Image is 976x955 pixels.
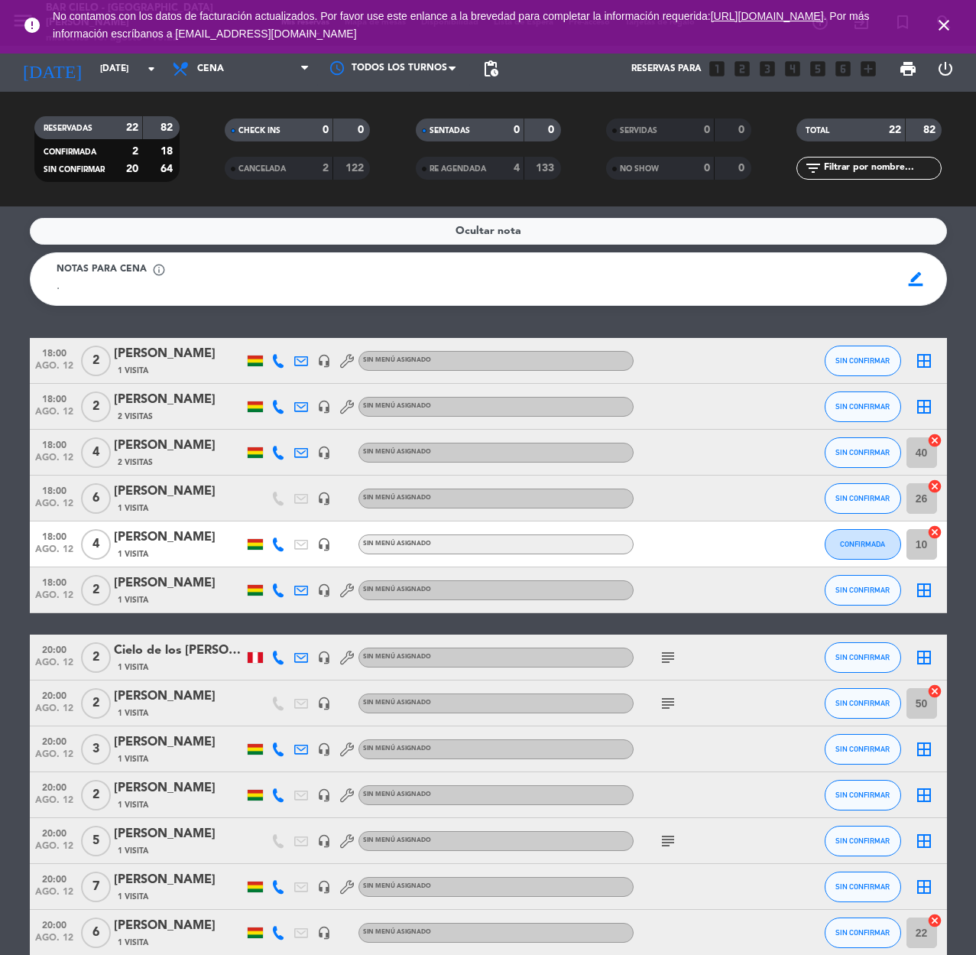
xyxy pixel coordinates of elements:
[44,148,96,156] span: CONFIRMADA
[659,648,677,667] i: subject
[927,913,942,928] i: cancel
[927,479,942,494] i: cancel
[704,163,710,174] strong: 0
[44,125,92,132] span: RESERVADAS
[238,165,286,173] span: CANCELADA
[35,686,73,703] span: 20:00
[915,648,933,667] i: border_all
[363,929,431,935] span: Sin menú asignado
[81,575,111,606] span: 2
[363,791,431,797] span: Sin menú asignado
[35,573,73,590] span: 18:00
[317,354,331,368] i: headset_mic
[631,63,702,74] span: Reservas para
[927,433,942,448] i: cancel
[35,481,73,499] span: 18:00
[35,915,73,933] span: 20:00
[835,653,890,661] span: SIN CONFIRMAR
[825,575,901,606] button: SIN CONFIRMAR
[118,845,148,857] span: 1 Visita
[825,918,901,948] button: SIN CONFIRMAR
[833,59,853,79] i: looks_6
[825,734,901,765] button: SIN CONFIRMAR
[363,541,431,547] span: Sin menú asignado
[840,540,885,548] span: CONFIRMADA
[825,688,901,719] button: SIN CONFIRMAR
[197,63,224,74] span: Cena
[53,10,869,40] a: . Por más información escríbanos a [EMAIL_ADDRESS][DOMAIN_NAME]
[358,125,367,135] strong: 0
[363,745,431,752] span: Sin menú asignado
[238,127,280,135] span: CHECK INS
[783,59,803,79] i: looks_4
[114,528,244,547] div: [PERSON_NAME]
[345,163,367,174] strong: 122
[118,753,148,765] span: 1 Visita
[915,786,933,804] i: border_all
[659,832,677,850] i: subject
[118,365,148,377] span: 1 Visita
[915,581,933,599] i: border_all
[118,707,148,719] span: 1 Visita
[927,46,965,92] div: LOG OUT
[114,390,244,410] div: [PERSON_NAME]
[915,878,933,896] i: border_all
[114,482,244,502] div: [PERSON_NAME]
[118,937,148,949] span: 1 Visita
[915,398,933,416] i: border_all
[161,146,176,157] strong: 18
[317,400,331,414] i: headset_mic
[11,52,92,86] i: [DATE]
[707,59,727,79] i: looks_one
[317,834,331,848] i: headset_mic
[317,492,331,505] i: headset_mic
[35,590,73,608] span: ago. 12
[81,437,111,468] span: 4
[806,127,829,135] span: TOTAL
[114,778,244,798] div: [PERSON_NAME]
[81,734,111,765] span: 3
[430,127,470,135] span: SENTADAS
[114,344,244,364] div: [PERSON_NAME]
[81,483,111,514] span: 6
[835,494,890,502] span: SIN CONFIRMAR
[858,59,878,79] i: add_box
[923,125,939,135] strong: 82
[430,165,486,173] span: RE AGENDADA
[317,788,331,802] i: headset_mic
[317,538,331,551] i: headset_mic
[835,448,890,456] span: SIN CONFIRMAR
[35,658,73,675] span: ago. 12
[363,357,431,363] span: Sin menú asignado
[161,164,176,174] strong: 64
[118,661,148,674] span: 1 Visita
[915,740,933,758] i: border_all
[825,346,901,376] button: SIN CONFIRMAR
[825,391,901,422] button: SIN CONFIRMAR
[363,495,431,501] span: Sin menú asignado
[118,799,148,811] span: 1 Visita
[363,883,431,889] span: Sin menú asignado
[81,918,111,948] span: 6
[35,640,73,658] span: 20:00
[548,125,557,135] strong: 0
[317,697,331,710] i: headset_mic
[126,122,138,133] strong: 22
[81,529,111,560] span: 4
[822,160,941,177] input: Filtrar por nombre...
[114,573,244,593] div: [PERSON_NAME]
[363,449,431,455] span: Sin menú asignado
[118,891,148,903] span: 1 Visita
[732,59,752,79] i: looks_two
[323,125,329,135] strong: 0
[317,880,331,894] i: headset_mic
[35,795,73,813] span: ago. 12
[835,745,890,753] span: SIN CONFIRMAR
[757,59,777,79] i: looks_3
[738,163,747,174] strong: 0
[711,10,824,22] a: [URL][DOMAIN_NAME]
[901,265,931,294] span: border_color
[35,544,73,562] span: ago. 12
[23,16,41,34] i: error
[81,826,111,856] span: 5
